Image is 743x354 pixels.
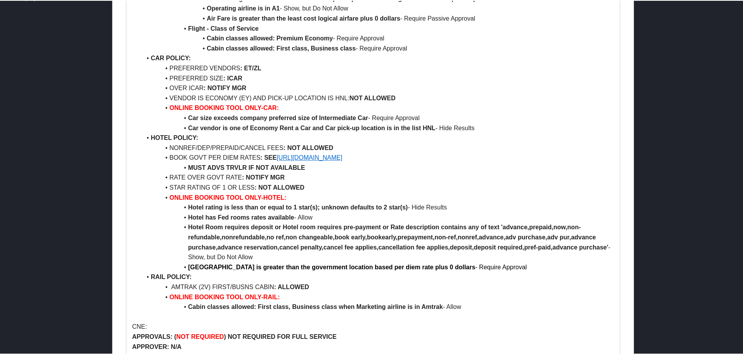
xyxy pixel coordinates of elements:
li: - Require Passive Approval [141,13,614,23]
strong: Flight - Class of Service [188,24,258,31]
li: - Show, but Do Not Allow [141,3,614,13]
strong: MUST ADVS TRVLR IF NOT AVAILABLE [188,164,305,170]
strong: ) NOT REQUIRED FOR FULL SERVICE [224,333,337,339]
strong: Air Fare is greater than the least cost logical airfare plus 0 dollars [207,14,400,21]
strong: NOT ALLOWED [349,94,396,101]
strong: ONLINE BOOKING TOOL ONLY-CAR: [169,104,279,110]
strong: [GEOGRAPHIC_DATA] is greater than the government location based per diem rate plus 0 dollars [188,263,475,270]
strong: APPROVALS: ( [132,333,176,339]
li: OVER ICAR [141,82,614,92]
li: PREFERRED VENDORS [141,63,614,73]
li: - Require Approval [141,112,614,122]
li: - Allow [141,212,614,222]
strong: Cabin classes allowed: First class, Business class when Marketing airline is in Amtrak [188,303,443,309]
strong: RAIL POLICY: [151,273,192,279]
strong: Car size exceeds company preferred size of Intermediate Car [188,114,368,120]
li: RATE OVER GOVT RATE [141,172,614,182]
strong: : SEE [260,153,277,160]
li: STAR RATING OF 1 OR LESS [141,182,614,192]
li: - Hide Results [141,202,614,212]
strong: : ALLOWED [274,283,309,289]
strong: : NOTIFY MGR [242,173,285,180]
li: AMTRAK (2V) FIRST/BUSNS CABIN [141,281,614,291]
strong: Hotel Room requires deposit or Hotel room requires pre-payment or Rate description contains any o... [188,223,608,249]
strong: APPROVER: N/A [132,343,181,349]
strong: : ET/ZL [240,64,261,71]
strong: : NOT ALLOWED [283,144,333,150]
strong: : NOTIFY MGR [204,84,246,91]
strong: Cabin classes allowed: First class, Business class [207,44,356,51]
li: - Require Approval [141,33,614,43]
strong: Cabin classes allowed: Premium Economy [207,34,333,41]
strong: HOTEL POLICY: [151,134,198,140]
strong: ONLINE BOOKING TOOL ONLY-RAIL: [169,293,280,300]
strong: Hotel has Fed rooms rates available [188,213,294,220]
strong: Hotel rating is less than or equal to 1 star(s); unknown defaults to 2 star(s) [188,203,408,210]
strong: NOT REQUIRED [176,333,224,339]
strong: Operating airline is in A1 [207,4,280,11]
li: NONREF/DEP/PREPAID/CANCEL FEES [141,142,614,152]
strong: ONLINE BOOKING TOOL ONLY-HOTEL: [169,194,286,200]
strong: : NOT ALLOWED [255,183,304,190]
li: - Require Approval [141,43,614,53]
p: CNE: [132,321,614,331]
a: [URL][DOMAIN_NAME] [277,153,342,160]
li: VENDOR IS ECONOMY (EY) AND PICK-UP LOCATION IS HNL: [141,92,614,103]
li: - Show, but Do Not Allow [141,221,614,261]
li: - Allow [141,301,614,311]
li: BOOK GOVT PER DIEM RATES [141,152,614,162]
strong: CAR POLICY: [151,54,191,61]
li: - Hide Results [141,122,614,133]
strong: Car vendor is one of Economy Rent a Car and Car pick-up location is in the list HNL [188,124,436,131]
li: PREFERRED SIZE [141,73,614,83]
span: - Require Approval [475,263,527,270]
strong: : ICAR [223,74,242,81]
